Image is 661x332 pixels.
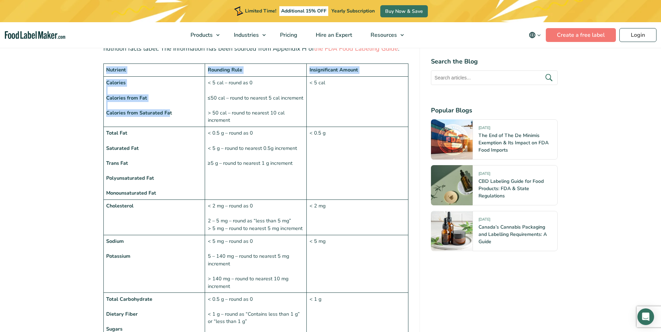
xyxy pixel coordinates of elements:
h4: Popular Blogs [431,106,558,115]
input: Search articles... [431,70,558,85]
a: Resources [362,22,407,48]
span: Resources [368,31,398,39]
strong: Total Carbohydrate [106,296,152,303]
td: < 2 mg – round as 0 2 – 5 mg – round as “less than 5 mg” > 5 mg – round to nearest 5 mg increment [205,200,307,235]
div: Open Intercom Messenger [637,308,654,325]
span: [DATE] [478,125,490,133]
span: Hire an Expert [314,31,353,39]
strong: Nutrient [106,66,126,73]
strong: Rounding Rule [208,66,242,73]
span: [DATE] [478,217,490,225]
span: Limited Time! [245,8,276,14]
a: the FDA Food Labeling Guide [314,44,398,53]
strong: Saturated Fat [106,145,139,152]
td: < 5 cal [307,77,408,127]
a: Products [181,22,223,48]
strong: Dietary Fiber [106,310,138,317]
a: Login [619,28,656,42]
a: Pricing [271,22,305,48]
a: Create a free label [546,28,616,42]
a: Canada’s Cannabis Packaging and Labelling Requirements: A Guide [478,224,547,245]
span: Additional 15% OFF [279,6,328,16]
strong: Polyunsaturated Fat [106,174,154,181]
td: < 0.5 g – round as 0 < 5 g – round to nearest 0.5g increment ≥5 g – round to nearest 1 g increment [205,127,307,200]
strong: Sodium [106,238,124,245]
a: Hire an Expert [307,22,360,48]
strong: Calories [106,79,126,86]
a: CBD Labeling Guide for Food Products: FDA & State Regulations [478,178,544,199]
a: Industries [225,22,269,48]
a: The End of The De Minimis Exemption & Its Impact on FDA Food Imports [478,132,549,153]
a: Buy Now & Save [380,5,428,17]
strong: Potassium [106,253,130,259]
td: < 2 mg [307,200,408,235]
td: < 5 mg – round as 0 5 – 140 mg – round to nearest 5 mg increment > 140 mg – round to nearest 10 m... [205,235,307,293]
strong: Cholesterol [106,202,134,209]
span: Products [188,31,213,39]
td: < 0.5 g [307,127,408,200]
strong: Total Fat [106,129,127,136]
span: [DATE] [478,171,490,179]
span: Pricing [278,31,298,39]
span: Industries [232,31,260,39]
h4: Search the Blog [431,57,558,66]
strong: Calories from Fat [106,94,147,101]
td: < 5 cal – round as 0 ≤50 cal – round to nearest 5 cal increment > 50 cal – round to nearest 10 ca... [205,77,307,127]
strong: Calories from Saturated Fat [106,109,172,116]
strong: Monounsaturated Fat [106,189,156,196]
td: < 5 mg [307,235,408,293]
span: Yearly Subscription [331,8,375,14]
strong: Trans Fat [106,160,128,167]
strong: Insignificant Amount [310,66,358,73]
